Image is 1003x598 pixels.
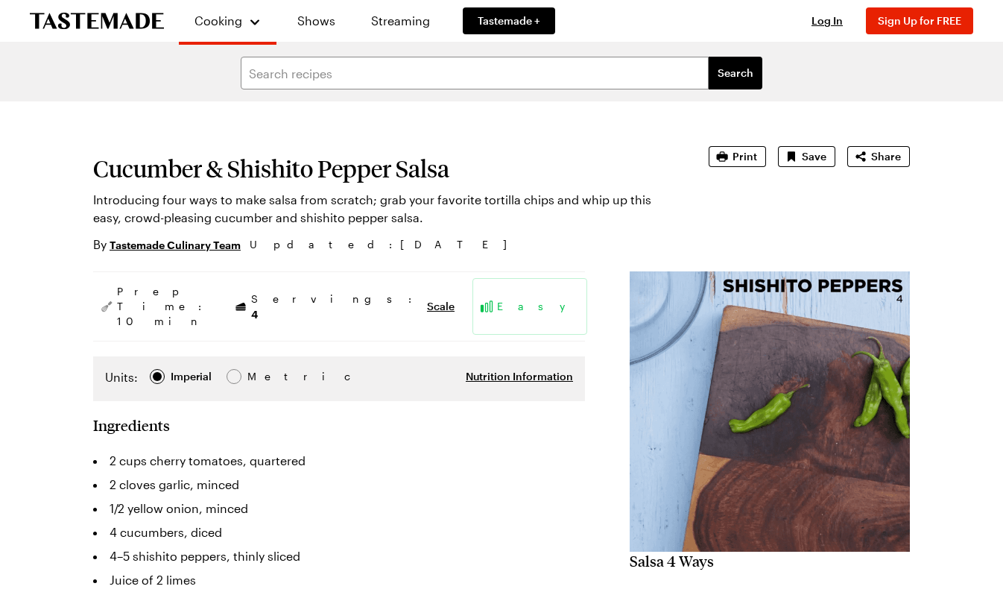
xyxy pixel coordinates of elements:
[718,66,753,81] span: Search
[93,520,585,544] li: 4 cucumbers, diced
[871,149,901,164] span: Share
[93,568,585,592] li: Juice of 2 limes
[93,416,170,434] h2: Ingredients
[847,146,910,167] button: Share
[778,146,835,167] button: Save recipe
[171,368,213,385] span: Imperial
[105,368,279,389] div: Imperial Metric
[194,6,262,36] button: Cooking
[478,13,540,28] span: Tastemade +
[466,369,573,384] button: Nutrition Information
[171,368,212,385] div: Imperial
[241,57,709,89] input: Search recipes
[117,284,209,329] span: Prep Time: 10 min
[93,191,667,227] p: Introducing four ways to make salsa from scratch; grab your favorite tortilla chips and whip up t...
[93,236,241,254] p: By
[247,368,280,385] span: Metric
[497,299,580,314] span: Easy
[110,236,241,253] a: Tastemade Culinary Team
[797,13,857,28] button: Log In
[709,57,762,89] button: filters
[463,7,555,34] a: Tastemade +
[251,292,420,322] span: Servings:
[93,155,667,182] h1: Cucumber & Shishito Pepper Salsa
[93,473,585,497] li: 2 cloves garlic, minced
[878,14,961,27] span: Sign Up for FREE
[866,7,973,34] button: Sign Up for FREE
[247,368,279,385] div: Metric
[30,13,164,30] a: To Tastemade Home Page
[709,146,766,167] button: Print
[251,306,258,321] span: 4
[250,236,522,253] span: Updated : [DATE]
[105,368,138,386] label: Units:
[427,299,455,314] button: Scale
[93,544,585,568] li: 4–5 shishito peppers, thinly sliced
[194,13,242,28] span: Cooking
[93,449,585,473] li: 2 cups cherry tomatoes, quartered
[630,552,910,570] h2: Salsa 4 Ways
[733,149,757,164] span: Print
[811,14,843,27] span: Log In
[93,497,585,520] li: 1/2 yellow onion, minced
[802,149,826,164] span: Save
